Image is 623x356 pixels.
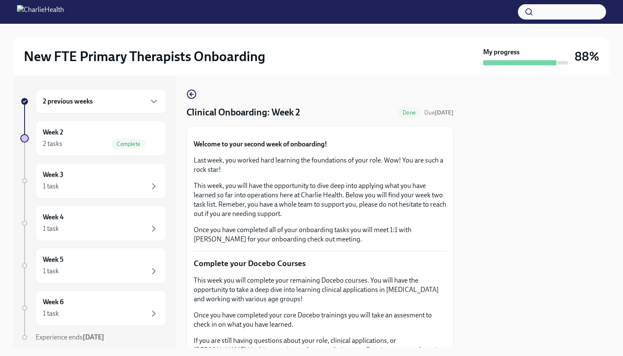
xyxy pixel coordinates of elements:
[36,89,166,114] div: 2 previous weeks
[43,224,59,233] div: 1 task
[194,156,446,174] p: Last week, you worked hard learning the foundations of your role. Wow! You are such a rock star!
[575,49,599,64] h3: 88%
[424,109,453,117] span: August 30th, 2025 10:00
[43,128,63,137] h6: Week 2
[483,48,520,57] strong: My progress
[83,333,104,341] strong: [DATE]
[194,181,446,219] p: This week, you will have the opportunity to dive deep into applying what you have learned so far ...
[43,97,93,106] h6: 2 previous weeks
[424,109,453,116] span: Due
[194,258,446,269] p: Complete your Docebo Courses
[43,297,64,307] h6: Week 6
[43,170,64,179] h6: Week 3
[111,141,145,147] span: Complete
[20,205,166,241] a: Week 41 task
[20,163,166,199] a: Week 31 task
[398,109,421,116] span: Done
[43,255,64,264] h6: Week 5
[43,266,59,276] div: 1 task
[20,248,166,283] a: Week 51 task
[194,311,446,329] p: Once you have completed your core Docebo trainings you will take an assesment to check in on what...
[43,182,59,191] div: 1 task
[20,121,166,156] a: Week 22 tasksComplete
[20,290,166,326] a: Week 61 task
[194,140,327,148] strong: Welcome to your second week of onboarding!
[186,106,300,119] h4: Clinical Onboarding: Week 2
[43,309,59,318] div: 1 task
[17,5,64,19] img: CharlieHealth
[43,213,64,222] h6: Week 4
[194,225,446,244] p: Once you have completed all of your onboarding tasks you will meet 1:1 with [PERSON_NAME] for you...
[43,139,62,149] div: 2 tasks
[435,109,453,116] strong: [DATE]
[36,333,104,341] span: Experience ends
[24,48,265,65] h2: New FTE Primary Therapists Onboarding
[194,276,446,304] p: This week you will complete your remaining Docebo courses. You will have the opportunity to take ...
